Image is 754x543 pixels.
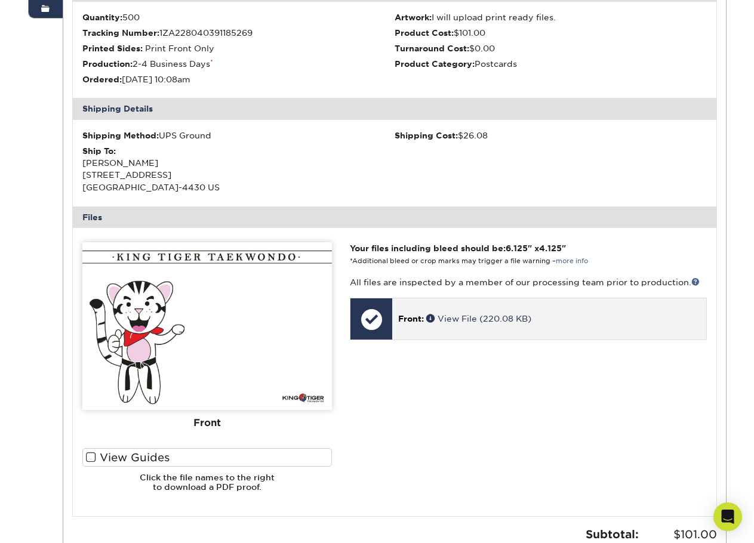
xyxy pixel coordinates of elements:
strong: Ordered: [82,75,122,84]
strong: Tracking Number: [82,28,159,38]
strong: Production: [82,59,133,69]
strong: Product Category: [395,59,475,69]
strong: Artwork: [395,13,432,22]
span: 4.125 [539,243,562,253]
strong: Subtotal: [586,527,639,541]
strong: Shipping Method: [82,131,159,140]
div: UPS Ground [82,129,395,141]
div: Shipping Details [73,98,716,119]
h6: Click the file names to the right to download a PDF proof. [82,473,332,502]
li: 500 [82,11,395,23]
label: View Guides [82,448,332,467]
div: [PERSON_NAME] [STREET_ADDRESS] [GEOGRAPHIC_DATA]-4430 US [82,145,395,194]
strong: Turnaround Cost: [395,44,469,53]
strong: Your files including bleed should be: " x " [350,243,566,253]
span: Print Front Only [145,44,214,53]
div: $26.08 [395,129,707,141]
span: Front: [398,314,424,323]
strong: Printed Sides: [82,44,143,53]
span: 1ZA228040391185269 [159,28,253,38]
li: 2-4 Business Days [82,58,395,70]
strong: Quantity: [82,13,122,22]
strong: Ship To: [82,146,116,156]
span: 6.125 [506,243,528,253]
div: Open Intercom Messenger [713,502,742,531]
a: View File (220.08 KB) [426,314,531,323]
strong: Product Cost: [395,28,454,38]
li: $0.00 [395,42,707,54]
div: Files [73,206,716,228]
li: [DATE] 10:08am [82,73,395,85]
strong: Shipping Cost: [395,131,458,140]
li: Postcards [395,58,707,70]
p: All files are inspected by a member of our processing team prior to production. [350,276,706,288]
small: *Additional bleed or crop marks may trigger a file warning – [350,257,588,265]
span: $101.00 [642,526,717,543]
li: $101.00 [395,27,707,39]
li: I will upload print ready files. [395,11,707,23]
div: Front [82,410,332,436]
a: more info [556,257,588,265]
